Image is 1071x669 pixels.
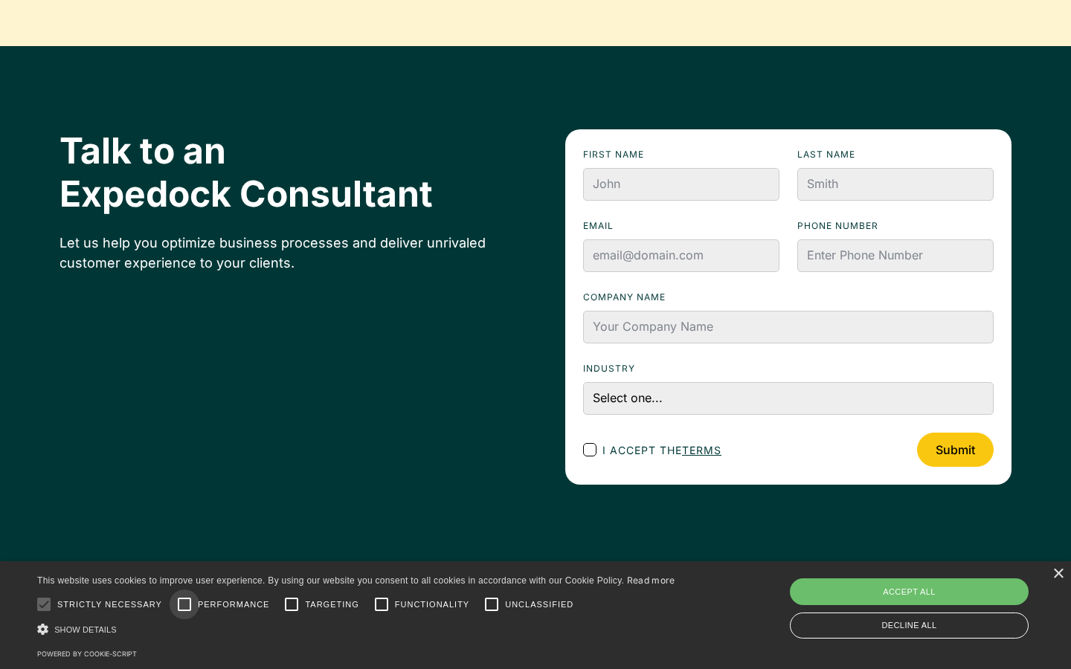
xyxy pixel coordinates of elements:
span: Targeting [305,598,358,611]
a: Powered by cookie-script [37,650,137,658]
iframe: Chat Widget [813,508,1071,669]
div: Let us help you optimize business processes and deliver unrivaled customer experience to your cli... [59,233,506,273]
span: Show details [54,625,117,634]
span: Unclassified [505,598,573,611]
span: This website uses cookies to improve user experience. By using our website you consent to all coo... [37,575,624,586]
input: Enter Phone Number [797,239,994,272]
input: Smith [797,168,994,201]
h2: Talk to an [59,129,506,215]
span: Strictly necessary [57,598,162,611]
span: Expedock Consultant [59,172,433,216]
span: Performance [198,598,270,611]
form: Footer Contact Form [565,129,1011,485]
label: First name [583,147,779,162]
label: Last name [797,147,994,162]
div: Accept all [790,578,1029,605]
label: Phone numbeR [797,219,994,233]
input: Submit [917,433,994,467]
span: I accept the [602,442,721,458]
div: Decline all [790,613,1029,639]
label: Email [583,219,779,233]
label: Industry [583,361,994,376]
input: email@domain.com [583,239,779,272]
label: Company name [583,290,994,305]
a: Read more [627,575,675,586]
input: Your Company Name [583,311,994,343]
div: Show details [37,621,675,637]
a: terms [682,444,721,456]
input: John [583,168,779,201]
span: Functionality [395,598,469,611]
